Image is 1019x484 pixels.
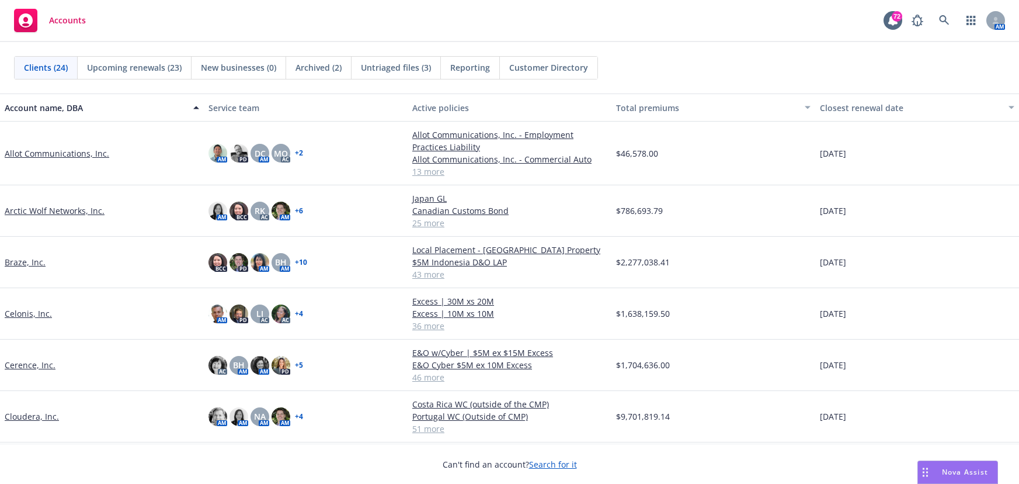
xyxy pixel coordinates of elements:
a: Costa Rica WC (outside of the CMP) [412,398,607,410]
span: $2,277,038.41 [616,256,670,268]
span: BH [233,359,245,371]
span: Nova Assist [942,467,988,477]
a: Canadian Customs Bond [412,205,607,217]
img: photo [229,144,248,163]
a: Portugal WC (Outside of CMP) [412,410,607,423]
img: photo [229,202,248,220]
span: Upcoming renewals (23) [87,61,182,74]
span: [DATE] [820,256,846,268]
button: Total premiums [611,94,815,122]
a: E&O w/Cyber | $5M ex $15M Excess [412,347,607,359]
img: photo [272,407,290,426]
button: Service team [204,94,408,122]
img: photo [251,253,269,272]
a: 46 more [412,371,607,383]
div: Active policies [412,102,607,114]
a: 36 more [412,320,607,332]
a: 13 more [412,165,607,178]
span: [DATE] [820,410,846,423]
a: Braze, Inc. [5,256,46,268]
span: [DATE] [820,307,846,320]
span: $1,638,159.50 [616,307,670,320]
button: Nova Assist [917,461,998,484]
div: Closest renewal date [820,102,1001,114]
a: + 4 [295,413,303,420]
img: photo [208,202,227,220]
a: + 4 [295,310,303,317]
a: Switch app [959,9,983,32]
a: Celonis, Inc. [5,307,52,320]
img: photo [251,356,269,375]
div: Account name, DBA [5,102,186,114]
img: photo [208,407,227,426]
span: $1,704,636.00 [616,359,670,371]
span: Reporting [450,61,490,74]
a: Search [933,9,956,32]
span: BH [275,256,287,268]
span: NA [254,410,266,423]
span: Archived (2) [295,61,342,74]
span: Customer Directory [509,61,588,74]
a: + 6 [295,208,303,215]
span: LI [256,307,263,320]
a: Cerence, Inc. [5,359,55,371]
a: Allot Communications, Inc. [5,147,109,160]
a: Excess | 30M xs 20M [412,295,607,307]
span: RK [255,205,265,217]
span: MQ [274,147,288,160]
a: Accounts [9,4,91,37]
span: $9,701,819.14 [616,410,670,423]
img: photo [208,305,227,323]
a: 25 more [412,217,607,229]
span: Can't find an account? [443,458,577,471]
span: [DATE] [820,147,846,160]
a: + 5 [295,362,303,369]
img: photo [208,144,227,163]
span: [DATE] [820,205,846,217]
a: Search for it [529,459,577,470]
span: DC [255,147,266,160]
div: 72 [892,11,902,22]
span: Clients (24) [24,61,68,74]
a: + 2 [295,150,303,157]
img: photo [208,356,227,375]
a: Cloudera, Inc. [5,410,59,423]
span: [DATE] [820,359,846,371]
div: Service team [208,102,403,114]
span: $46,578.00 [616,147,658,160]
span: Accounts [49,16,86,25]
a: Arctic Wolf Networks, Inc. [5,205,105,217]
a: Japan GL [412,192,607,205]
a: Report a Bug [906,9,929,32]
a: + 10 [295,259,307,266]
span: $786,693.79 [616,205,663,217]
a: Allot Communications, Inc. - Employment Practices Liability [412,129,607,153]
a: Excess | 10M xs 10M [412,307,607,320]
img: photo [229,253,248,272]
img: photo [229,305,248,323]
a: $5M Indonesia D&O LAP [412,256,607,268]
a: Local Placement - [GEOGRAPHIC_DATA] Property [412,244,607,256]
img: photo [208,253,227,272]
a: 43 more [412,268,607,281]
a: 51 more [412,423,607,435]
img: photo [272,305,290,323]
button: Closest renewal date [815,94,1019,122]
img: photo [272,356,290,375]
img: photo [272,202,290,220]
a: E&O Cyber $5M ex 10M Excess [412,359,607,371]
div: Total premiums [616,102,798,114]
span: Untriaged files (3) [361,61,431,74]
img: photo [229,407,248,426]
span: New businesses (0) [201,61,276,74]
button: Active policies [408,94,611,122]
a: Allot Communications, Inc. - Commercial Auto [412,153,607,165]
div: Drag to move [918,461,933,483]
